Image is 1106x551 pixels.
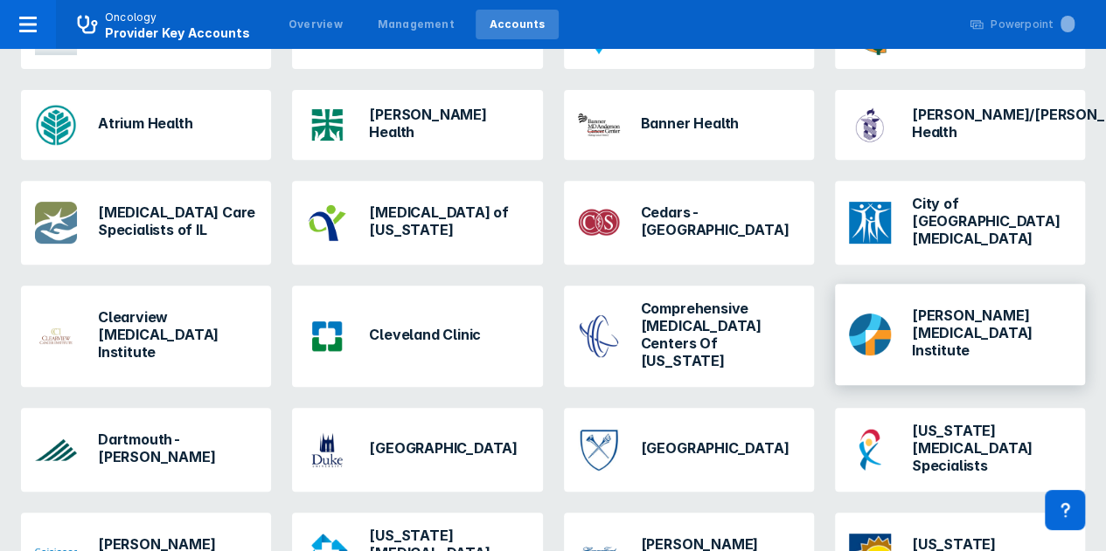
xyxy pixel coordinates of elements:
img: dana-farber.png [849,313,891,355]
a: Comprehensive [MEDICAL_DATA] Centers Of [US_STATE] [564,286,814,387]
h3: [MEDICAL_DATA] of [US_STATE] [369,203,528,238]
div: Management [378,17,455,32]
a: Atrium Health [21,90,271,160]
a: Overview [275,10,357,39]
a: [MEDICAL_DATA] of [US_STATE] [292,181,542,265]
h3: City of [GEOGRAPHIC_DATA][MEDICAL_DATA] [912,195,1071,247]
div: Contact Support [1045,490,1085,530]
a: Accounts [476,10,560,39]
h3: Cleveland Clinic [369,326,481,343]
h3: Atrium Health [98,114,192,132]
img: dartmouth-hitchcock.png [35,429,77,471]
a: [PERSON_NAME] [MEDICAL_DATA] Institute [835,286,1085,387]
img: city-hope.png [849,202,891,244]
h3: [PERSON_NAME] [MEDICAL_DATA] Institute [912,306,1071,359]
h3: [GEOGRAPHIC_DATA] [369,439,518,457]
h3: Comprehensive [MEDICAL_DATA] Centers Of [US_STATE] [641,300,800,369]
img: cancer-care-specialist-il.png [35,202,77,244]
img: duke.png [306,429,348,471]
div: Accounts [490,17,546,32]
img: clearview-cancer-institute.png [35,315,77,357]
a: City of [GEOGRAPHIC_DATA][MEDICAL_DATA] [835,181,1085,265]
img: cleveland-clinic.png [306,315,348,357]
h3: Banner Health [641,114,739,132]
img: banner-md-anderson.png [578,104,620,146]
a: Clearview [MEDICAL_DATA] Institute [21,286,271,387]
img: comprehensive-cancer-centers-of-nevada.png [578,315,620,357]
img: florida-cancer-specialists.png [849,429,891,471]
a: [MEDICAL_DATA] Care Specialists of IL [21,181,271,265]
img: beth-israel-deaconess.png [849,104,891,146]
a: Banner Health [564,90,814,160]
div: Powerpoint [991,17,1075,32]
h3: Clearview [MEDICAL_DATA] Institute [98,308,257,361]
p: Oncology [105,10,157,25]
h3: Dartmouth-[PERSON_NAME] [98,430,257,465]
img: emory.png [578,429,620,471]
img: avera-health.png [306,109,348,141]
a: Dartmouth-[PERSON_NAME] [21,408,271,492]
img: cancer-center-of-ks.png [306,202,348,244]
a: [PERSON_NAME]/[PERSON_NAME] Health [835,90,1085,160]
a: [PERSON_NAME] Health [292,90,542,160]
h3: [MEDICAL_DATA] Care Specialists of IL [98,203,257,238]
a: [US_STATE] [MEDICAL_DATA] Specialists [835,408,1085,492]
a: Cedars-[GEOGRAPHIC_DATA] [564,181,814,265]
div: Overview [289,17,343,32]
a: Management [364,10,469,39]
a: [GEOGRAPHIC_DATA] [564,408,814,492]
img: atrium-health.png [35,104,77,146]
h3: Cedars-[GEOGRAPHIC_DATA] [641,203,800,238]
span: Provider Key Accounts [105,25,250,40]
h3: [PERSON_NAME] Health [369,106,528,141]
h3: [US_STATE] [MEDICAL_DATA] Specialists [912,422,1071,474]
img: cedars-sinai-medical-center.png [578,202,620,244]
a: Cleveland Clinic [292,286,542,387]
h3: [GEOGRAPHIC_DATA] [641,439,790,457]
a: [GEOGRAPHIC_DATA] [292,408,542,492]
